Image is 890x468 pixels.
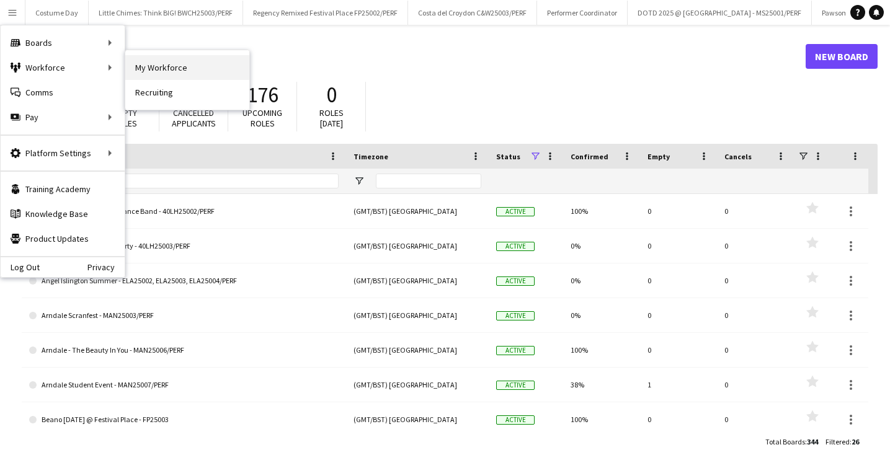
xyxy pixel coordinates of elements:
a: New Board [806,44,878,69]
div: 0 [640,333,717,367]
span: Active [496,207,535,216]
button: Regency Remixed Festival Place FP25002/PERF [243,1,408,25]
div: Pay [1,105,125,130]
span: Total Boards [765,437,805,446]
span: Cancels [724,152,752,161]
span: Active [496,311,535,320]
div: 0 [640,402,717,436]
div: 100% [563,194,640,228]
span: Filtered [825,437,850,446]
a: My Workforce [125,55,249,80]
div: Boards [1,30,125,55]
button: Costa del Croydon C&W25003/PERF [408,1,537,25]
a: Angel Islington Summer - ELA25002, ELA25003, ELA25004/PERF [29,263,339,298]
div: 0 [717,333,794,367]
div: 0 [640,194,717,228]
span: Timezone [354,152,388,161]
span: Roles [DATE] [319,107,344,129]
div: : [765,430,818,454]
span: Confirmed [571,152,608,161]
a: Privacy [87,262,125,272]
div: (GMT/BST) [GEOGRAPHIC_DATA] [346,402,489,436]
span: Upcoming roles [243,107,282,129]
a: Arndale - The Beauty In You - MAN25006/PERF [29,333,339,368]
button: Performer Coordinator [537,1,628,25]
span: 26 [852,437,859,446]
div: 0 [717,402,794,436]
span: Status [496,152,520,161]
div: 0 [717,194,794,228]
div: 38% [563,368,640,402]
span: 0 [326,81,337,108]
button: Costume Day [25,1,89,25]
a: Recruiting [125,80,249,105]
div: 0 [717,229,794,263]
a: Knowledge Base [1,201,125,226]
input: Timezone Filter Input [376,174,481,188]
div: 0 [717,263,794,298]
div: (GMT/BST) [GEOGRAPHIC_DATA] [346,229,489,263]
a: Arndale Student Event - MAN25007/PERF [29,368,339,402]
div: (GMT/BST) [GEOGRAPHIC_DATA] [346,194,489,228]
div: (GMT/BST) [GEOGRAPHIC_DATA] [346,263,489,298]
h1: Boards [22,47,806,66]
span: Active [496,415,535,425]
div: 1 [640,368,717,402]
button: DOTD 2025 @ [GEOGRAPHIC_DATA] - MS25001/PERF [628,1,812,25]
span: Empty [647,152,670,161]
div: Platform Settings [1,141,125,166]
a: Arndale Scranfest - MAN25003/PERF [29,298,339,333]
span: Cancelled applicants [172,107,216,129]
a: 40 Leadenhall Summer Party - 40LH25003/PERF [29,229,339,263]
div: 0 [640,229,717,263]
button: Little Chimes: Think BIG! BWCH25003/PERF [89,1,243,25]
a: Beano [DATE] @ Festival Place - FP25003 [29,402,339,437]
a: Comms [1,80,125,105]
div: (GMT/BST) [GEOGRAPHIC_DATA] [346,298,489,332]
span: Active [496,346,535,355]
a: Log Out [1,262,40,272]
div: 100% [563,333,640,367]
a: 40 Leadenhall - Remembrance Band - 40LH25002/PERF [29,194,339,229]
div: 0 [640,298,717,332]
div: 0% [563,298,640,332]
span: 344 [807,437,818,446]
button: Open Filter Menu [354,175,365,187]
div: : [825,430,859,454]
div: 0 [717,368,794,402]
div: (GMT/BST) [GEOGRAPHIC_DATA] [346,368,489,402]
span: Active [496,242,535,251]
a: Training Academy [1,177,125,201]
div: 100% [563,402,640,436]
span: 176 [247,81,278,108]
span: Active [496,276,535,286]
div: Workforce [1,55,125,80]
a: Product Updates [1,226,125,251]
div: (GMT/BST) [GEOGRAPHIC_DATA] [346,333,489,367]
div: 0% [563,229,640,263]
span: Active [496,381,535,390]
div: 0% [563,263,640,298]
div: 0 [640,263,717,298]
div: 0 [717,298,794,332]
input: Board name Filter Input [51,174,339,188]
